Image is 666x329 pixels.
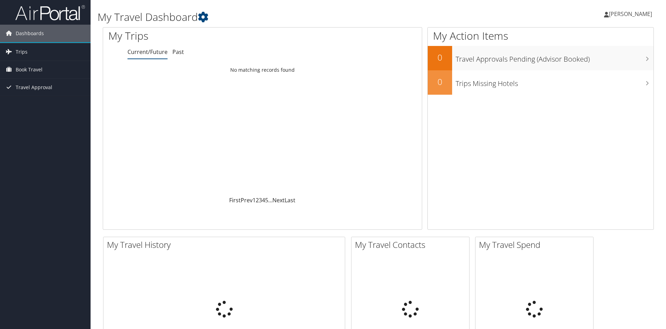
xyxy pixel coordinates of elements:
[256,196,259,204] a: 2
[253,196,256,204] a: 1
[259,196,262,204] a: 3
[103,64,422,76] td: No matching records found
[107,239,345,251] h2: My Travel History
[285,196,295,204] a: Last
[428,29,653,43] h1: My Action Items
[428,76,452,88] h2: 0
[456,51,653,64] h3: Travel Approvals Pending (Advisor Booked)
[456,75,653,88] h3: Trips Missing Hotels
[229,196,241,204] a: First
[16,61,42,78] span: Book Travel
[604,3,659,24] a: [PERSON_NAME]
[15,5,85,21] img: airportal-logo.png
[241,196,253,204] a: Prev
[16,25,44,42] span: Dashboards
[127,48,168,56] a: Current/Future
[272,196,285,204] a: Next
[479,239,593,251] h2: My Travel Spend
[268,196,272,204] span: …
[428,46,653,70] a: 0Travel Approvals Pending (Advisor Booked)
[355,239,469,251] h2: My Travel Contacts
[262,196,265,204] a: 4
[428,70,653,95] a: 0Trips Missing Hotels
[609,10,652,18] span: [PERSON_NAME]
[265,196,268,204] a: 5
[172,48,184,56] a: Past
[16,43,28,61] span: Trips
[428,52,452,63] h2: 0
[98,10,472,24] h1: My Travel Dashboard
[108,29,284,43] h1: My Trips
[16,79,52,96] span: Travel Approval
